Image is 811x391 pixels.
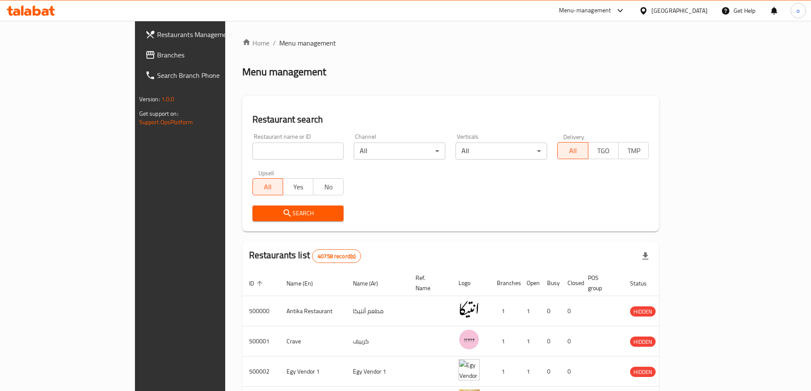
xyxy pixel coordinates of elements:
span: Yes [287,181,310,193]
span: Branches [157,50,264,60]
td: 0 [540,296,561,326]
div: All [354,143,445,160]
td: Crave [280,326,346,357]
td: 1 [490,357,520,387]
button: Search [252,205,344,221]
h2: Menu management [242,65,326,79]
div: Export file [635,246,656,266]
div: HIDDEN [630,367,656,377]
td: 1 [520,357,540,387]
span: 40758 record(s) [312,252,361,260]
span: POS group [588,273,613,293]
th: Closed [561,270,581,296]
td: 1 [490,326,520,357]
button: TGO [588,142,619,159]
span: Name (En) [287,278,324,288]
td: كرييف [346,326,409,357]
nav: breadcrumb [242,38,659,48]
span: Status [630,278,658,288]
a: Support.OpsPlatform [139,117,193,128]
li: / [273,38,276,48]
span: All [256,181,280,193]
td: 0 [561,296,581,326]
td: 0 [561,357,581,387]
span: Get support on: [139,108,178,119]
input: Search for restaurant name or ID.. [252,143,344,160]
button: No [313,178,344,195]
label: Upsell [258,170,274,176]
span: Search [259,208,337,219]
th: Logo [452,270,490,296]
div: All [456,143,547,160]
td: 1 [520,296,540,326]
span: No [317,181,340,193]
span: 1.0.0 [161,94,175,105]
span: Restaurants Management [157,29,264,40]
td: مطعم أنتيكا [346,296,409,326]
h2: Restaurant search [252,113,649,126]
div: [GEOGRAPHIC_DATA] [651,6,708,15]
a: Restaurants Management [138,24,270,45]
label: Delivery [563,134,585,140]
span: ID [249,278,265,288]
span: Name (Ar) [353,278,389,288]
th: Branches [490,270,520,296]
span: TGO [592,145,615,157]
button: All [557,142,588,159]
td: 0 [540,357,561,387]
span: HIDDEN [630,367,656,377]
span: HIDDEN [630,307,656,317]
th: Open [520,270,540,296]
span: All [561,145,585,157]
td: Antika Restaurant [280,296,346,326]
span: Search Branch Phone [157,70,264,80]
th: Busy [540,270,561,296]
span: Ref. Name [416,273,441,293]
button: TMP [618,142,649,159]
td: 0 [561,326,581,357]
span: o [797,6,800,15]
div: Total records count [312,249,361,263]
td: Egy Vendor 1 [346,357,409,387]
a: Branches [138,45,270,65]
td: 0 [540,326,561,357]
span: HIDDEN [630,337,656,347]
span: TMP [622,145,645,157]
span: Version: [139,94,160,105]
button: Yes [283,178,313,195]
h2: Restaurants list [249,249,361,263]
span: Menu management [279,38,336,48]
td: Egy Vendor 1 [280,357,346,387]
img: Antika Restaurant [459,299,480,320]
img: Crave [459,329,480,350]
div: Menu-management [559,6,611,16]
td: 1 [490,296,520,326]
td: 1 [520,326,540,357]
a: Search Branch Phone [138,65,270,86]
img: Egy Vendor 1 [459,359,480,380]
button: All [252,178,283,195]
